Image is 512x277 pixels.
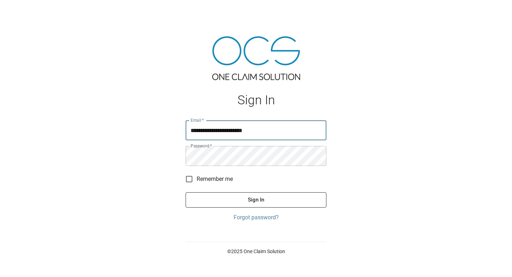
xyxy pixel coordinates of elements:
[212,36,300,80] img: ocs-logo-tra.png
[186,248,326,255] p: © 2025 One Claim Solution
[197,175,233,183] span: Remember me
[186,213,326,222] a: Forgot password?
[186,192,326,207] button: Sign In
[191,117,204,123] label: Email
[9,4,37,19] img: ocs-logo-white-transparent.png
[186,93,326,108] h1: Sign In
[191,143,212,149] label: Password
